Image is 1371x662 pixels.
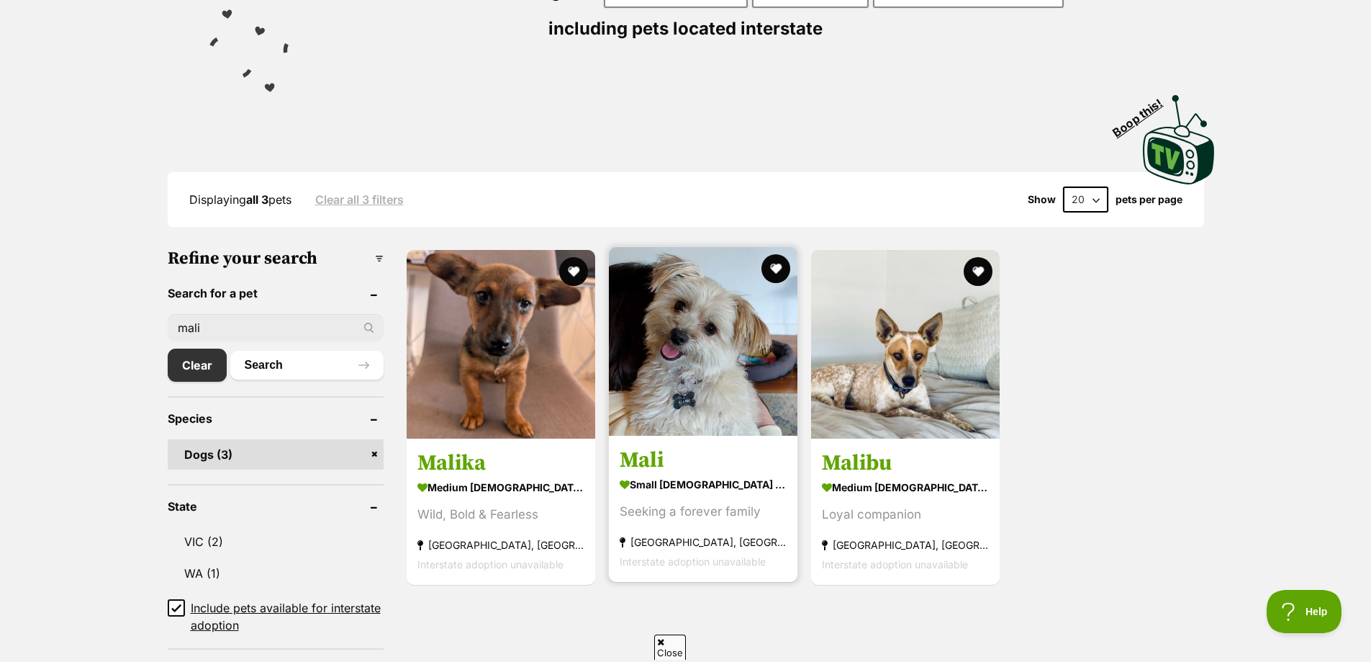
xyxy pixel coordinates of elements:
[761,254,790,283] button: favourite
[654,635,686,660] span: Close
[1143,95,1215,184] img: PetRescue TV logo
[191,599,384,634] span: Include pets available for interstate adoption
[559,257,588,286] button: favourite
[246,192,268,207] strong: all 3
[168,599,384,634] a: Include pets available for interstate adoption
[822,535,989,555] strong: [GEOGRAPHIC_DATA], [GEOGRAPHIC_DATA]
[620,532,787,552] strong: [GEOGRAPHIC_DATA], [GEOGRAPHIC_DATA]
[620,502,787,522] div: Seeking a forever family
[315,193,404,206] a: Clear all 3 filters
[1116,194,1182,205] label: pets per page
[168,439,384,470] a: Dogs (3)
[407,250,595,439] img: Malika - Mixed breed Dog
[811,439,1000,585] a: Malibu medium [DEMOGRAPHIC_DATA] Dog Loyal companion [GEOGRAPHIC_DATA], [GEOGRAPHIC_DATA] Interst...
[822,505,989,524] div: Loyal companion
[811,250,1000,439] img: Malibu - Australian Cattle Dog
[168,314,384,341] input: Toby
[620,447,787,474] h3: Mali
[407,439,595,585] a: Malika medium [DEMOGRAPHIC_DATA] Dog Wild, Bold & Fearless [GEOGRAPHIC_DATA], [GEOGRAPHIC_DATA] I...
[609,436,797,582] a: Mali small [DEMOGRAPHIC_DATA] Dog Seeking a forever family [GEOGRAPHIC_DATA], [GEOGRAPHIC_DATA] I...
[417,449,584,477] h3: Malika
[168,412,384,425] header: Species
[417,505,584,524] div: Wild, Bold & Fearless
[168,527,384,557] a: VIC (2)
[417,558,564,571] span: Interstate adoption unavailable
[417,535,584,555] strong: [GEOGRAPHIC_DATA], [GEOGRAPHIC_DATA]
[548,18,823,39] span: including pets located interstate
[230,351,384,380] button: Search
[168,500,384,513] header: State
[964,257,992,286] button: favourite
[168,287,384,300] header: Search for a pet
[168,349,227,382] a: Clear
[822,477,989,498] strong: medium [DEMOGRAPHIC_DATA] Dog
[1267,590,1342,633] iframe: Help Scout Beacon - Open
[620,474,787,495] strong: small [DEMOGRAPHIC_DATA] Dog
[609,247,797,436] img: Mali - Maltese x Pomeranian Dog
[822,449,989,477] h3: Malibu
[189,192,291,207] span: Displaying pets
[1028,194,1056,205] span: Show
[417,477,584,498] strong: medium [DEMOGRAPHIC_DATA] Dog
[1143,82,1215,187] a: Boop this!
[822,558,968,571] span: Interstate adoption unavailable
[620,555,766,568] span: Interstate adoption unavailable
[1110,87,1176,139] span: Boop this!
[168,558,384,589] a: WA (1)
[168,249,384,269] h3: Refine your search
